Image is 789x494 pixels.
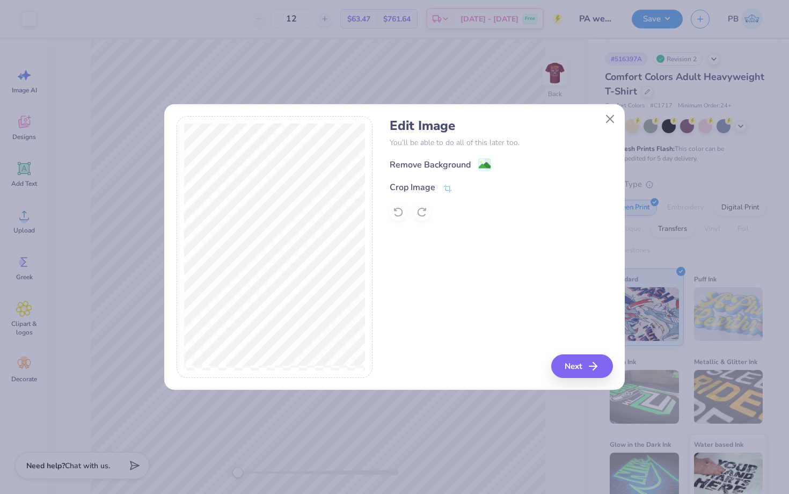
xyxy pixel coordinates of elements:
button: Next [551,354,613,378]
h4: Edit Image [390,118,612,134]
div: Remove Background [390,158,471,171]
p: You’ll be able to do all of this later too. [390,137,612,148]
div: Crop Image [390,181,435,194]
button: Close [600,108,620,129]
